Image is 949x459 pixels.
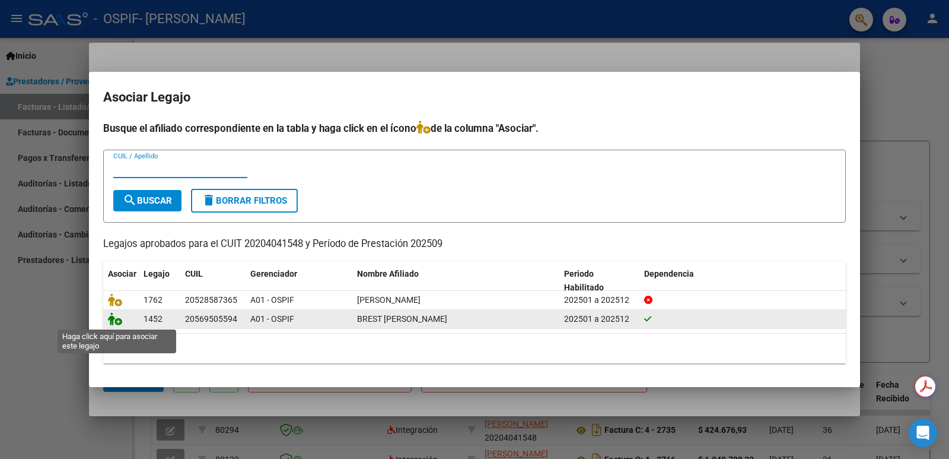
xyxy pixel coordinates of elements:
[185,269,203,278] span: CUIL
[357,269,419,278] span: Nombre Afiliado
[250,269,297,278] span: Gerenciador
[644,269,694,278] span: Dependencia
[909,419,937,447] div: Open Intercom Messenger
[352,261,559,300] datatable-header-cell: Nombre Afiliado
[113,190,181,211] button: Buscar
[139,261,180,300] datatable-header-cell: Legajo
[185,312,237,326] div: 20569505594
[144,269,170,278] span: Legajo
[564,293,635,307] div: 202501 a 202512
[103,86,846,109] h2: Asociar Legajo
[103,121,846,136] h4: Busque el afiliado correspondiente en la tabla y haga click en el ícono de la columna "Asociar".
[103,334,846,363] div: 2 registros
[144,314,163,324] span: 1452
[246,261,352,300] datatable-header-cell: Gerenciador
[103,261,139,300] datatable-header-cell: Asociar
[103,237,846,252] p: Legajos aprobados para el CUIT 20204041548 y Período de Prestación 202509
[564,312,635,326] div: 202501 a 202512
[180,261,246,300] datatable-header-cell: CUIL
[202,193,216,207] mat-icon: delete
[357,295,421,305] span: MALDONADO FERNANDO EZEQUIEL
[250,295,294,305] span: A01 - OSPIF
[250,314,294,324] span: A01 - OSPIF
[123,195,172,206] span: Buscar
[202,195,287,206] span: Borrar Filtros
[108,269,136,278] span: Asociar
[144,295,163,305] span: 1762
[559,261,639,300] datatable-header-cell: Periodo Habilitado
[191,189,298,213] button: Borrar Filtros
[639,261,846,300] datatable-header-cell: Dependencia
[185,293,237,307] div: 20528587365
[357,314,447,324] span: BREST BRANDON RAMIRO
[564,269,604,292] span: Periodo Habilitado
[123,193,137,207] mat-icon: search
